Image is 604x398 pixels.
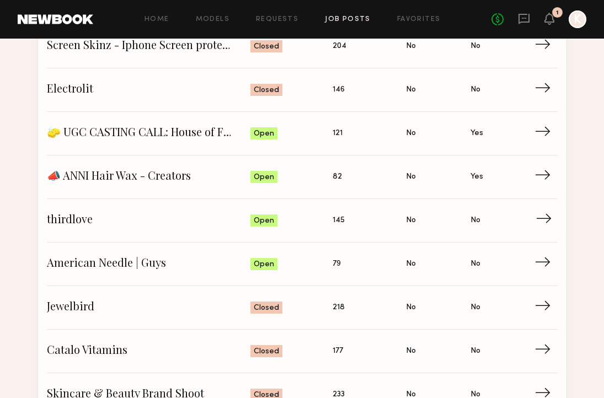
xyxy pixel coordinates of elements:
[47,243,558,286] a: American Needle | GuysOpen79NoNo→
[534,299,557,316] span: →
[47,199,558,243] a: thirdloveOpen145NoNo→
[471,258,480,270] span: No
[47,256,250,272] span: American Needle | Guys
[254,346,279,357] span: Closed
[256,16,298,23] a: Requests
[406,40,416,52] span: No
[47,155,558,199] a: 📣 ANNI Hair Wax - CreatorsOpen82NoYes→
[254,216,274,227] span: Open
[325,16,371,23] a: Job Posts
[145,16,169,23] a: Home
[471,40,480,52] span: No
[569,10,586,28] a: K
[406,258,416,270] span: No
[333,214,345,227] span: 145
[333,258,341,270] span: 79
[406,302,416,314] span: No
[196,16,229,23] a: Models
[254,259,274,270] span: Open
[406,214,416,227] span: No
[471,302,480,314] span: No
[47,38,250,55] span: Screen Skinz - Iphone Screen protectors
[333,345,343,357] span: 177
[47,299,250,316] span: Jewelbird
[406,171,416,183] span: No
[406,345,416,357] span: No
[333,171,342,183] span: 82
[47,82,250,98] span: Electrolit
[536,212,558,229] span: →
[556,10,559,16] div: 1
[534,343,557,359] span: →
[471,345,480,357] span: No
[406,127,416,139] span: No
[471,84,480,96] span: No
[47,25,558,68] a: Screen Skinz - Iphone Screen protectorsClosed204NoNo→
[534,82,557,98] span: →
[534,169,557,185] span: →
[471,214,480,227] span: No
[254,85,279,96] span: Closed
[333,40,346,52] span: 204
[471,127,483,139] span: Yes
[47,343,250,359] span: Catalo Vitamins
[47,68,558,112] a: ElectrolitClosed146NoNo→
[534,125,557,142] span: →
[254,128,274,139] span: Open
[333,84,345,96] span: 146
[47,112,558,155] a: 🧽 UGC CASTING CALL: House of Fab ✨Open121NoYes→
[534,256,557,272] span: →
[406,84,416,96] span: No
[254,172,274,183] span: Open
[254,303,279,314] span: Closed
[254,41,279,52] span: Closed
[333,127,343,139] span: 121
[47,125,250,142] span: 🧽 UGC CASTING CALL: House of Fab ✨
[471,171,483,183] span: Yes
[333,302,345,314] span: 218
[534,38,557,55] span: →
[47,286,558,330] a: JewelbirdClosed218NoNo→
[47,212,250,229] span: thirdlove
[47,330,558,373] a: Catalo VitaminsClosed177NoNo→
[47,169,250,185] span: 📣 ANNI Hair Wax - Creators
[397,16,441,23] a: Favorites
